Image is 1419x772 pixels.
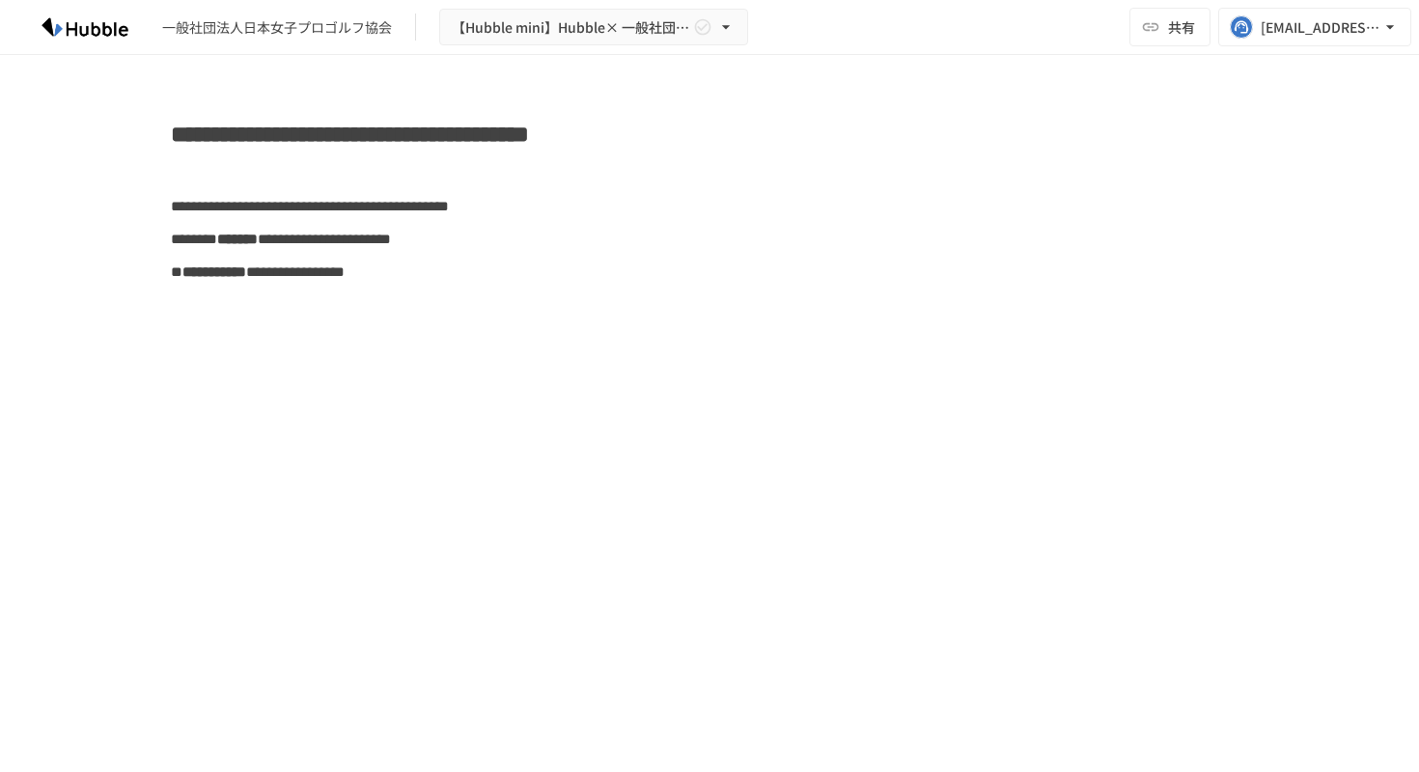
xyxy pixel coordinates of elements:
[1129,8,1210,46] button: 共有
[1168,16,1195,38] span: 共有
[452,15,689,40] span: 【Hubble mini】Hubble× 一般社団法人日本女子プロゴルフ協会 オンボーディングプロジェクト
[1261,15,1380,40] div: [EMAIL_ADDRESS][DOMAIN_NAME]
[439,9,748,46] button: 【Hubble mini】Hubble× 一般社団法人日本女子プロゴルフ協会 オンボーディングプロジェクト
[162,17,392,38] div: 一般社団法人日本女子プロゴルフ協会
[23,12,147,42] img: HzDRNkGCf7KYO4GfwKnzITak6oVsp5RHeZBEM1dQFiQ
[1218,8,1411,46] button: [EMAIL_ADDRESS][DOMAIN_NAME]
